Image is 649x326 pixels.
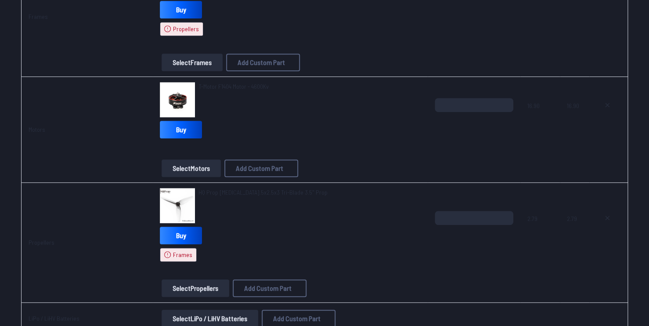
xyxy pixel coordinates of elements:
[160,121,202,138] a: Buy
[160,1,202,18] a: Buy
[160,82,195,117] img: image
[29,13,48,20] a: Frames
[29,126,45,133] a: Motors
[198,82,269,91] a: T-Motor F1404 Motor - 4600Kv
[160,227,202,244] a: Buy
[567,211,582,253] span: 2.79
[567,98,582,140] span: 16.90
[162,54,223,71] button: SelectFrames
[224,159,298,177] button: Add Custom Part
[238,59,285,66] span: Add Custom Part
[527,211,552,253] span: 2.79
[160,54,224,71] a: SelectFrames
[29,239,54,246] a: Propellers
[226,54,300,71] button: Add Custom Part
[198,188,328,196] span: HQ Prop [MEDICAL_DATA].5x2.5x3 Tri-Blade 3.5" Prop
[173,250,192,259] span: Frames
[162,159,221,177] button: SelectMotors
[198,83,269,90] span: T-Motor F1404 Motor - 4600Kv
[29,315,79,322] a: LiPo / LiHV Batteries
[160,279,231,297] a: SelectPropellers
[233,279,306,297] button: Add Custom Part
[173,25,199,33] span: Propellers
[198,188,328,197] a: HQ Prop [MEDICAL_DATA].5x2.5x3 Tri-Blade 3.5" Prop
[236,165,283,172] span: Add Custom Part
[273,315,321,322] span: Add Custom Part
[162,279,229,297] button: SelectPropellers
[160,188,195,223] img: image
[160,159,223,177] a: SelectMotors
[527,98,552,140] span: 16.90
[244,285,292,292] span: Add Custom Part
